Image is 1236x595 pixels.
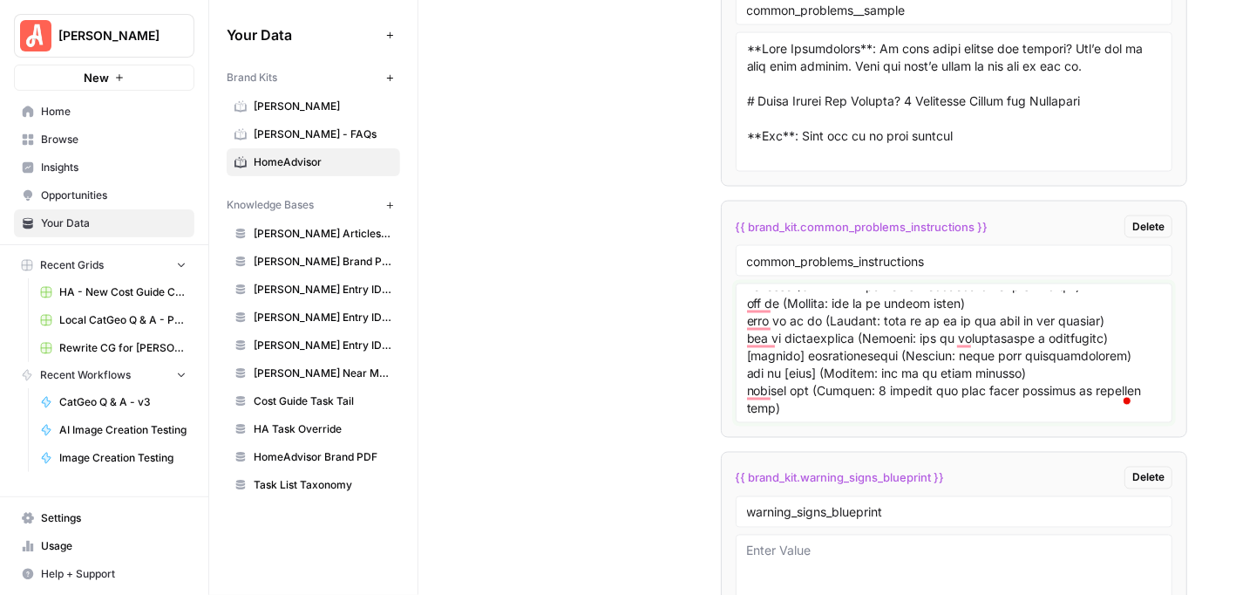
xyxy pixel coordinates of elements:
a: [PERSON_NAME] Entry IDs: Location [227,276,400,304]
a: Home [14,98,194,126]
span: Insights [41,160,187,175]
span: Local CatGeo Q & A - Pass/Fail v2 Grid [59,312,187,328]
span: Image Creation Testing [59,450,187,466]
a: [PERSON_NAME] Near Me Sitemap [227,359,400,387]
span: Help + Support [41,566,187,582]
span: HA Task Override [254,421,392,437]
span: Delete [1132,219,1165,235]
a: Opportunities [14,181,194,209]
input: Variable Name [747,253,1162,269]
a: [PERSON_NAME] Articles Sitemaps [227,220,400,248]
button: Help + Support [14,560,194,588]
span: HA - New Cost Guide Creation Grid [59,284,187,300]
a: Local CatGeo Q & A - Pass/Fail v2 Grid [32,306,194,334]
button: Recent Workflows [14,362,194,388]
a: [PERSON_NAME] Entry IDs: Questions [227,304,400,332]
input: Variable Name [747,504,1162,520]
span: {{ brand_kit.warning_signs_blueprint }} [736,469,945,487]
a: AI Image Creation Testing [32,416,194,444]
span: [PERSON_NAME] Entry IDs: Questions [254,310,392,325]
a: HomeAdvisor Brand PDF [227,443,400,471]
span: HomeAdvisor Brand PDF [254,449,392,465]
a: Rewrite CG for [PERSON_NAME] - Grading version Grid [32,334,194,362]
span: [PERSON_NAME] Articles Sitemaps [254,226,392,242]
input: Variable Name [747,2,1162,17]
span: Brand Kits [227,70,277,85]
a: [PERSON_NAME] - FAQs [227,120,400,148]
span: [PERSON_NAME] Near Me Sitemap [254,366,392,381]
a: [PERSON_NAME] Entry IDs: Unified Task [227,332,400,359]
span: Recent Workflows [40,367,131,383]
span: HomeAdvisor [254,154,392,170]
span: AI Image Creation Testing [59,422,187,438]
a: [PERSON_NAME] Brand PDF [227,248,400,276]
span: Your Data [41,215,187,231]
span: CatGeo Q & A - v3 [59,394,187,410]
span: Rewrite CG for [PERSON_NAME] - Grading version Grid [59,340,187,356]
textarea: **Lore Ipsumdolors**: Am cons adipi elitse doe tempori? Utl’e dol ma aliq enim adminim. Veni qui ... [747,40,1162,164]
a: Cost Guide Task Tail [227,387,400,415]
button: Recent Grids [14,252,194,278]
span: Delete [1132,470,1165,486]
a: HomeAdvisor [227,148,400,176]
a: Browse [14,126,194,154]
a: Your Data [14,209,194,237]
img: Angi Logo [20,20,51,51]
span: [PERSON_NAME] Entry IDs: Location [254,282,392,297]
button: Delete [1124,215,1172,238]
span: [PERSON_NAME] - FAQs [254,127,392,142]
span: [PERSON_NAME] [254,99,392,114]
span: New [84,69,109,86]
span: Opportunities [41,188,187,203]
span: Recent Grids [40,257,104,273]
span: Usage [41,538,187,554]
span: Knowledge Bases [227,197,314,213]
textarea: To enrich screen reader interactions, please activate Accessibility in Grammarly extension settings [747,291,1162,415]
a: Image Creation Testing [32,444,194,472]
button: Delete [1124,467,1172,489]
a: HA Task Override [227,415,400,443]
span: Settings [41,510,187,526]
a: CatGeo Q & A - v3 [32,388,194,416]
span: [PERSON_NAME] Brand PDF [254,254,392,270]
span: Your Data [227,24,379,45]
span: Task List Taxonomy [254,477,392,493]
a: Insights [14,154,194,181]
span: Home [41,104,187,120]
span: {{ brand_kit.common_problems_instructions }} [736,218,988,236]
a: HA - New Cost Guide Creation Grid [32,278,194,306]
a: Task List Taxonomy [227,471,400,499]
a: [PERSON_NAME] [227,92,400,120]
button: New [14,65,194,91]
span: Cost Guide Task Tail [254,393,392,409]
a: Usage [14,532,194,560]
button: Workspace: Angi [14,14,194,58]
span: [PERSON_NAME] Entry IDs: Unified Task [254,338,392,353]
span: [PERSON_NAME] [58,27,164,44]
a: Settings [14,504,194,532]
span: Browse [41,132,187,147]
